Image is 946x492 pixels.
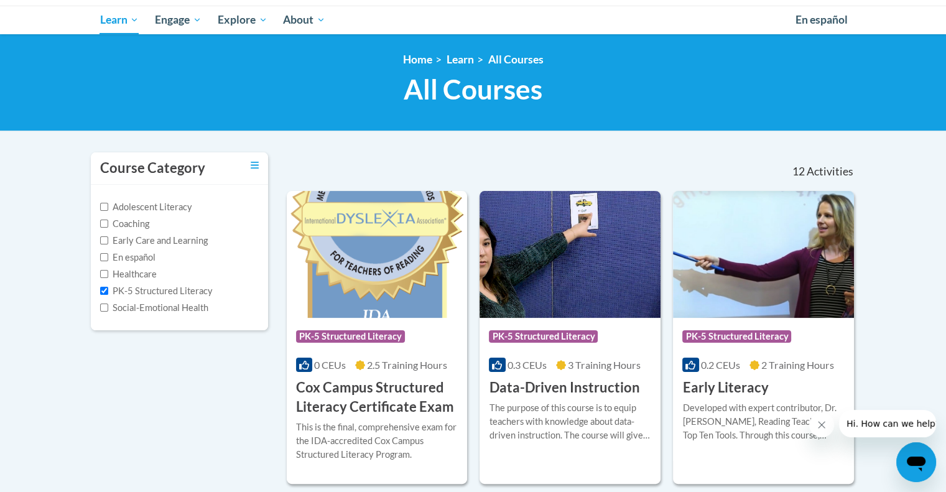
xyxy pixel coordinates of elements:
[251,159,259,172] a: Toggle collapse
[100,236,108,244] input: Checkbox for Options
[682,330,791,343] span: PK-5 Structured Literacy
[792,165,804,179] span: 12
[100,251,155,264] label: En español
[210,6,276,34] a: Explore
[287,191,468,483] a: Course LogoPK-5 Structured Literacy0 CEUs2.5 Training Hours Cox Campus Structured Literacy Certif...
[673,191,854,318] img: Course Logo
[296,330,405,343] span: PK-5 Structured Literacy
[296,378,458,417] h3: Cox Campus Structured Literacy Certificate Exam
[100,301,208,315] label: Social-Emotional Health
[404,73,542,106] span: All Courses
[682,378,768,397] h3: Early Literacy
[787,7,856,33] a: En español
[489,378,639,397] h3: Data-Driven Instruction
[100,217,149,231] label: Coaching
[761,359,834,371] span: 2 Training Hours
[100,203,108,211] input: Checkbox for Options
[839,410,936,437] iframe: Message from company
[701,359,740,371] span: 0.2 CEUs
[100,159,205,178] h3: Course Category
[100,234,208,248] label: Early Care and Learning
[81,6,865,34] div: Main menu
[100,270,108,278] input: Checkbox for Options
[147,6,210,34] a: Engage
[807,165,853,179] span: Activities
[480,191,661,318] img: Course Logo
[7,9,101,19] span: Hi. How can we help?
[489,330,598,343] span: PK-5 Structured Literacy
[568,359,641,371] span: 3 Training Hours
[896,442,936,482] iframe: Button to launch messaging window
[447,53,474,66] a: Learn
[489,401,651,442] div: The purpose of this course is to equip teachers with knowledge about data-driven instruction. The...
[92,6,147,34] a: Learn
[275,6,333,34] a: About
[100,220,108,228] input: Checkbox for Options
[314,359,346,371] span: 0 CEUs
[100,287,108,295] input: Checkbox for Options
[488,53,544,66] a: All Courses
[100,200,192,214] label: Adolescent Literacy
[100,12,139,27] span: Learn
[296,420,458,462] div: This is the final, comprehensive exam for the IDA-accredited Cox Campus Structured Literacy Program.
[508,359,547,371] span: 0.3 CEUs
[682,401,845,442] div: Developed with expert contributor, Dr. [PERSON_NAME], Reading Teacherʹs Top Ten Tools. Through th...
[155,12,202,27] span: Engage
[100,253,108,261] input: Checkbox for Options
[100,267,157,281] label: Healthcare
[403,53,432,66] a: Home
[809,412,834,437] iframe: Close message
[218,12,267,27] span: Explore
[795,13,848,26] span: En español
[367,359,447,371] span: 2.5 Training Hours
[283,12,325,27] span: About
[287,191,468,318] img: Course Logo
[100,284,213,298] label: PK-5 Structured Literacy
[100,304,108,312] input: Checkbox for Options
[480,191,661,483] a: Course LogoPK-5 Structured Literacy0.3 CEUs3 Training Hours Data-Driven InstructionThe purpose of...
[673,191,854,483] a: Course LogoPK-5 Structured Literacy0.2 CEUs2 Training Hours Early LiteracyDeveloped with expert c...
